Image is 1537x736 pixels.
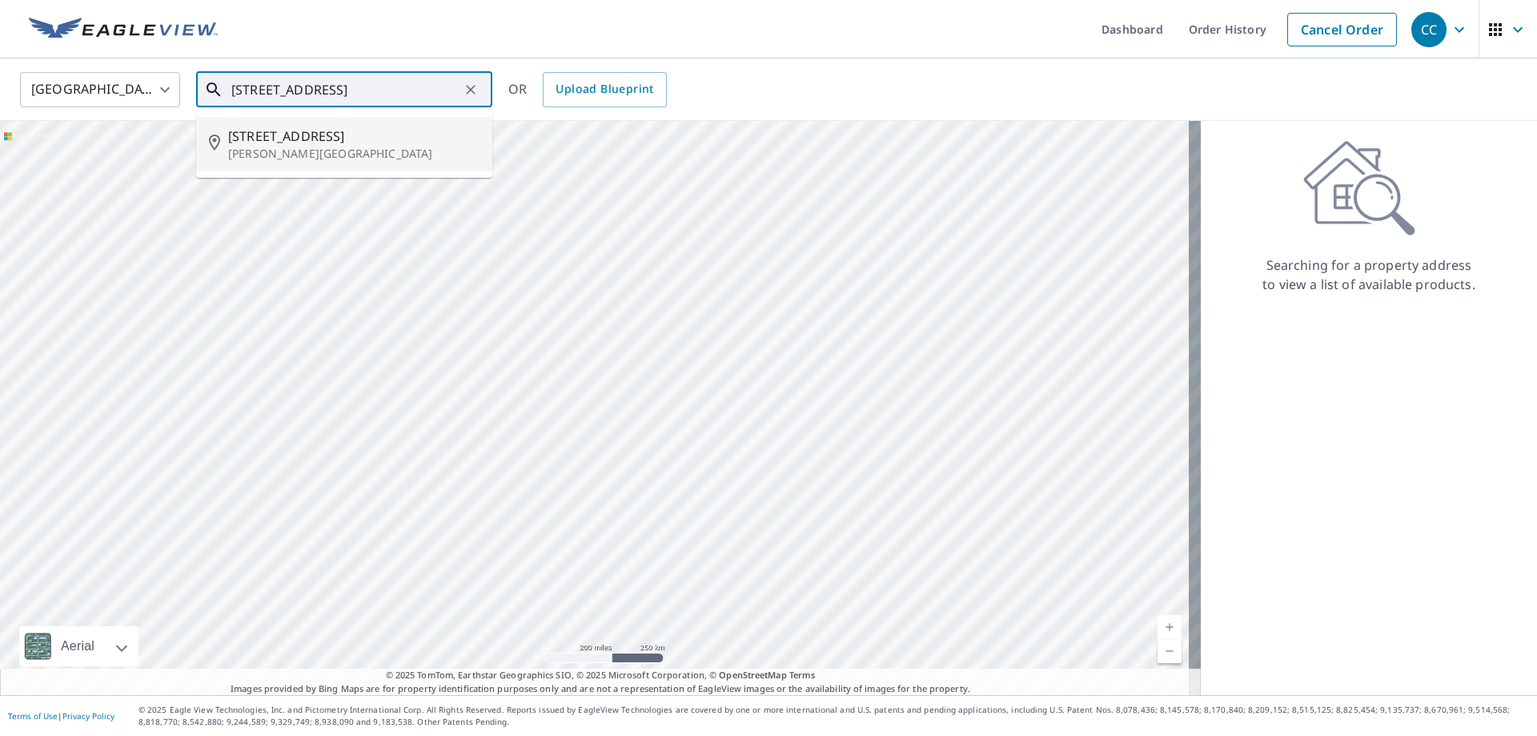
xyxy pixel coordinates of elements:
[228,127,480,146] span: [STREET_ADDRESS]
[1158,615,1182,639] a: Current Level 5, Zoom In
[1287,13,1397,46] a: Cancel Order
[386,669,816,682] span: © 2025 TomTom, Earthstar Geographics SIO, © 2025 Microsoft Corporation, ©
[719,669,786,681] a: OpenStreetMap
[1158,639,1182,663] a: Current Level 5, Zoom Out
[8,711,114,721] p: |
[789,669,816,681] a: Terms
[231,67,459,112] input: Search by address or latitude-longitude
[459,78,482,101] button: Clear
[56,626,99,666] div: Aerial
[29,18,218,42] img: EV Logo
[1411,12,1447,47] div: CC
[556,79,653,99] span: Upload Blueprint
[543,72,666,107] a: Upload Blueprint
[508,72,667,107] div: OR
[228,146,480,162] p: [PERSON_NAME][GEOGRAPHIC_DATA]
[19,626,138,666] div: Aerial
[138,704,1529,728] p: © 2025 Eagle View Technologies, Inc. and Pictometry International Corp. All Rights Reserved. Repo...
[62,710,114,722] a: Privacy Policy
[8,710,58,722] a: Terms of Use
[1262,255,1476,294] p: Searching for a property address to view a list of available products.
[20,67,180,112] div: [GEOGRAPHIC_DATA]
